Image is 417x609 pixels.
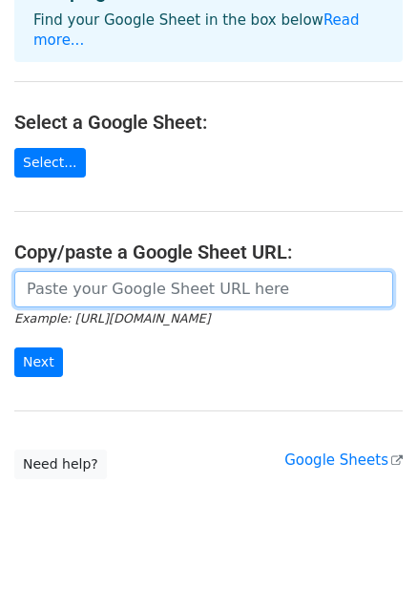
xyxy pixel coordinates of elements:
[14,311,210,325] small: Example: [URL][DOMAIN_NAME]
[14,148,86,178] a: Select...
[284,451,403,469] a: Google Sheets
[33,11,360,49] a: Read more...
[14,450,107,479] a: Need help?
[14,347,63,377] input: Next
[14,111,403,134] h4: Select a Google Sheet:
[33,10,384,51] p: Find your Google Sheet in the box below
[322,517,417,609] iframe: Chat Widget
[14,241,403,263] h4: Copy/paste a Google Sheet URL:
[14,271,393,307] input: Paste your Google Sheet URL here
